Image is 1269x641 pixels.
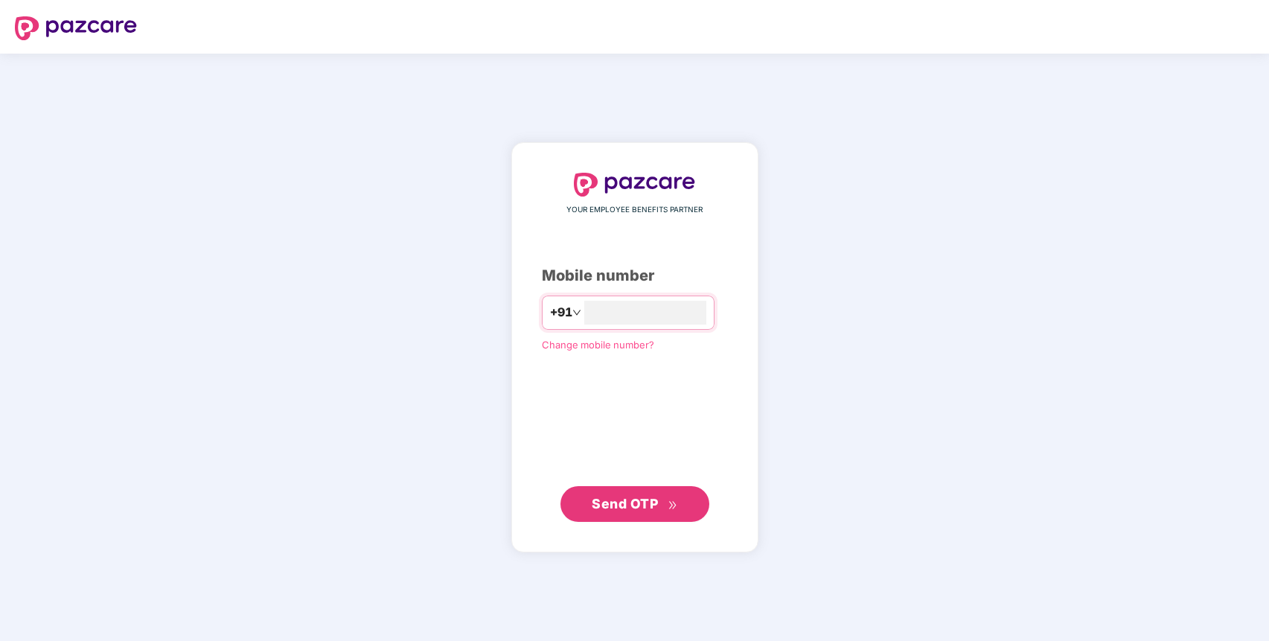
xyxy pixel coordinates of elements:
[550,303,572,322] span: +91
[15,16,137,40] img: logo
[542,339,654,351] a: Change mobile number?
[560,486,709,522] button: Send OTPdouble-right
[592,496,658,511] span: Send OTP
[542,264,728,287] div: Mobile number
[566,204,703,216] span: YOUR EMPLOYEE BENEFITS PARTNER
[668,500,677,510] span: double-right
[572,308,581,317] span: down
[574,173,696,197] img: logo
